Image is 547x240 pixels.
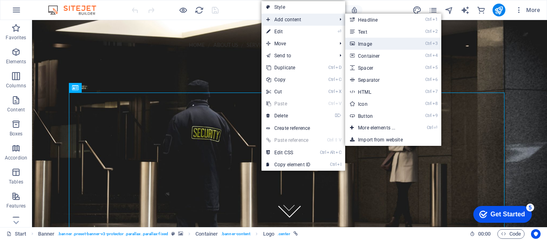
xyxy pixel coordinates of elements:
[7,107,25,113] p: Content
[427,125,433,130] i: Ctrl
[9,179,23,185] p: Tables
[494,6,503,15] i: Publish
[425,77,432,82] i: Ctrl
[178,5,188,15] button: Click here to leave preview mode and continue editing
[263,229,274,239] span: Click to select. Double-click to edit
[515,6,540,14] span: More
[336,77,341,82] i: C
[178,232,183,236] i: This element contains a background
[484,231,485,237] span: :
[6,83,26,89] p: Columns
[425,89,432,94] i: Ctrl
[10,131,23,137] p: Boxes
[335,113,341,118] i: ⌦
[330,162,336,167] i: Ctrl
[6,203,26,209] p: Features
[58,229,168,239] span: . banner .preset-banner-v3-protector .parallax .parallax-fixed
[38,229,298,239] nav: breadcrumb
[425,101,432,106] i: Ctrl
[261,159,315,171] a: CtrlICopy element ID
[59,2,67,10] div: 5
[338,29,341,34] i: ⏎
[261,74,315,86] a: CtrlCCopy
[334,137,338,143] i: ⇧
[320,150,326,155] i: Ctrl
[261,1,345,13] a: Style
[345,74,411,86] a: Ctrl6Separator
[434,125,437,130] i: ⏎
[261,14,333,26] span: Add content
[336,89,341,94] i: X
[336,150,341,155] i: C
[345,62,411,74] a: Ctrl5Spacer
[6,58,26,65] p: Elements
[477,5,486,15] button: commerce
[425,113,432,118] i: Ctrl
[336,101,341,106] i: V
[501,229,521,239] span: Code
[432,65,438,70] i: 5
[261,134,315,146] a: Ctrl⇧VPaste reference
[294,232,298,236] i: This element is linked
[432,77,438,82] i: 6
[6,229,26,239] a: Click to cancel selection. Double-click to open Pages
[432,41,438,46] i: 3
[328,65,335,70] i: Ctrl
[461,5,470,15] button: text_generator
[195,229,218,239] span: Click to select. Double-click to edit
[345,122,411,134] a: Ctrl⏎More elements ...
[432,89,438,94] i: 7
[512,4,543,16] button: More
[345,134,441,146] a: Import from website
[221,229,250,239] span: . banner-content
[261,86,315,98] a: CtrlXCut
[261,147,315,159] a: CtrlAltCEdit CSS
[425,41,432,46] i: Ctrl
[432,101,438,106] i: 8
[6,34,26,41] p: Favorites
[425,29,432,34] i: Ctrl
[261,26,315,38] a: ⏎Edit
[497,229,525,239] button: Code
[261,38,333,50] span: Move
[278,229,290,239] span: . center
[6,4,65,21] div: Get Started 5 items remaining, 0% complete
[470,229,491,239] h6: Session time
[345,26,411,38] a: Ctrl2Text
[261,62,315,74] a: CtrlDDuplicate
[261,50,333,62] a: Send to
[46,5,106,15] img: Editor Logo
[327,137,334,143] i: Ctrl
[531,229,541,239] button: Usercentrics
[261,98,315,110] a: CtrlVPaste
[477,6,486,15] i: Commerce
[444,5,454,15] button: navigator
[171,232,175,236] i: This element is a customizable preset
[432,53,438,58] i: 4
[351,6,358,14] i: On resize automatically adjust zoom level to fit chosen device.
[261,110,315,122] a: ⌦Delete
[339,137,341,143] i: V
[493,4,505,16] button: publish
[195,6,204,15] i: Reload page
[194,5,204,15] button: reload
[328,101,335,106] i: Ctrl
[461,6,470,15] i: AI Writer
[336,65,341,70] i: D
[327,150,335,155] i: Alt
[412,5,422,15] button: design
[428,6,438,15] i: Pages (Ctrl+Alt+S)
[432,29,438,34] i: 2
[478,229,491,239] span: 00 00
[5,155,27,161] p: Accordion
[345,86,411,98] a: Ctrl7HTML
[425,17,432,22] i: Ctrl
[38,229,55,239] span: Click to select. Double-click to edit
[261,122,345,134] a: Create reference
[328,77,335,82] i: Ctrl
[428,5,438,15] button: pages
[345,110,411,122] a: Ctrl9Button
[412,6,422,15] i: Design (Ctrl+Alt+Y)
[328,89,335,94] i: Ctrl
[425,53,432,58] i: Ctrl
